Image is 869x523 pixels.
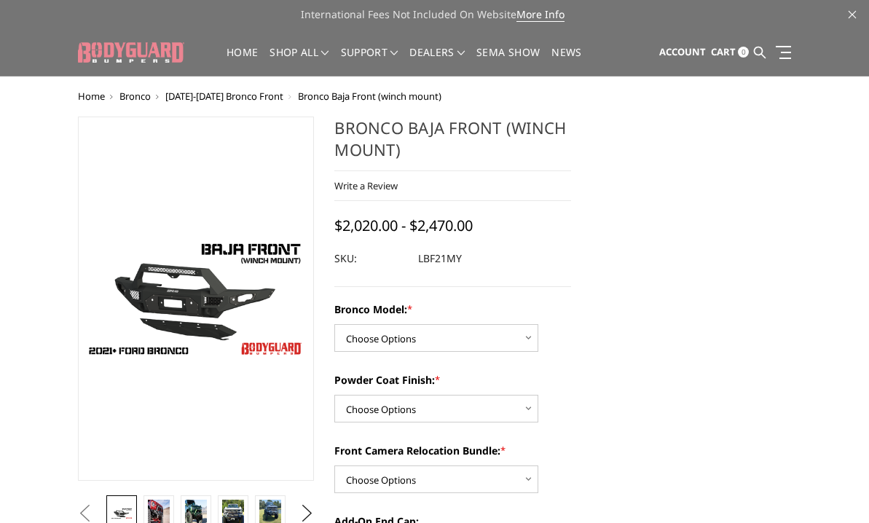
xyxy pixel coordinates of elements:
[334,443,571,458] label: Front Camera Relocation Bundle:
[165,90,283,103] a: [DATE]-[DATE] Bronco Front
[516,7,565,22] a: More Info
[227,47,258,76] a: Home
[78,90,105,103] a: Home
[270,47,329,76] a: shop all
[78,117,315,481] a: Bodyguard Ford Bronco
[334,372,571,388] label: Powder Coat Finish:
[334,179,398,192] a: Write a Review
[551,47,581,76] a: News
[711,45,736,58] span: Cart
[418,245,462,272] dd: LBF21MY
[334,245,407,272] dt: SKU:
[82,235,310,363] img: Bodyguard Ford Bronco
[119,90,151,103] a: Bronco
[334,302,571,317] label: Bronco Model:
[334,117,571,171] h1: Bronco Baja Front (winch mount)
[738,47,749,58] span: 0
[659,33,706,72] a: Account
[298,90,441,103] span: Bronco Baja Front (winch mount)
[334,216,473,235] span: $2,020.00 - $2,470.00
[409,47,465,76] a: Dealers
[476,47,540,76] a: SEMA Show
[341,47,398,76] a: Support
[78,42,185,63] img: BODYGUARD BUMPERS
[659,45,706,58] span: Account
[711,33,749,72] a: Cart 0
